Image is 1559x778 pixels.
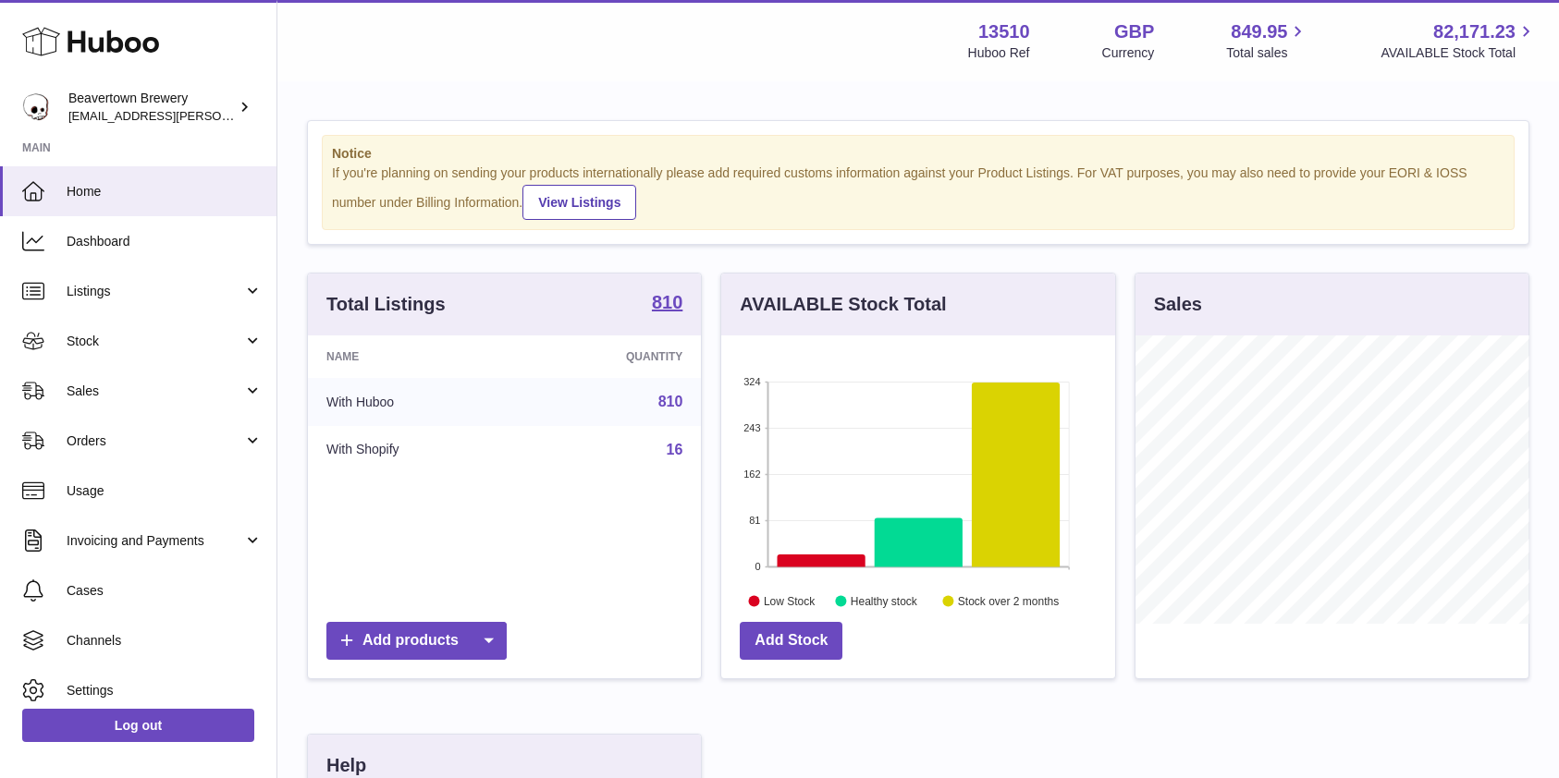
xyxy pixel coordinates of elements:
[522,185,636,220] a: View Listings
[67,333,243,350] span: Stock
[1381,44,1537,62] span: AVAILABLE Stock Total
[326,753,366,778] h3: Help
[326,622,507,660] a: Add products
[652,293,682,311] strong: 810
[332,145,1504,163] strong: Notice
[67,283,243,300] span: Listings
[308,378,520,426] td: With Huboo
[67,682,263,699] span: Settings
[958,594,1059,607] text: Stock over 2 months
[332,164,1504,220] div: If you're planning on sending your products internationally please add required customs informati...
[67,582,263,600] span: Cases
[1102,44,1155,62] div: Currency
[67,432,243,450] span: Orders
[1226,19,1308,62] a: 849.95 Total sales
[67,233,263,250] span: Dashboard
[667,442,683,457] a: 16
[67,383,243,400] span: Sales
[978,19,1030,44] strong: 13510
[1381,19,1537,62] a: 82,171.23 AVAILABLE Stock Total
[68,90,235,125] div: Beavertown Brewery
[652,293,682,315] a: 810
[67,482,263,500] span: Usage
[755,561,761,572] text: 0
[743,422,760,433] text: 243
[308,335,520,378] th: Name
[968,44,1030,62] div: Huboo Ref
[743,376,760,387] text: 324
[1231,19,1287,44] span: 849.95
[308,426,520,474] td: With Shopify
[658,394,683,409] a: 810
[1226,44,1308,62] span: Total sales
[67,183,263,201] span: Home
[68,108,371,123] span: [EMAIL_ADDRESS][PERSON_NAME][DOMAIN_NAME]
[1433,19,1516,44] span: 82,171.23
[67,632,263,650] span: Channels
[764,594,816,607] text: Low Stock
[326,292,446,317] h3: Total Listings
[740,622,842,660] a: Add Stock
[1114,19,1154,44] strong: GBP
[22,93,50,121] img: kit.lowe@beavertownbrewery.co.uk
[740,292,946,317] h3: AVAILABLE Stock Total
[1154,292,1202,317] h3: Sales
[851,594,918,607] text: Healthy stock
[750,515,761,526] text: 81
[743,468,760,480] text: 162
[520,335,701,378] th: Quantity
[67,532,243,550] span: Invoicing and Payments
[22,709,254,742] a: Log out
